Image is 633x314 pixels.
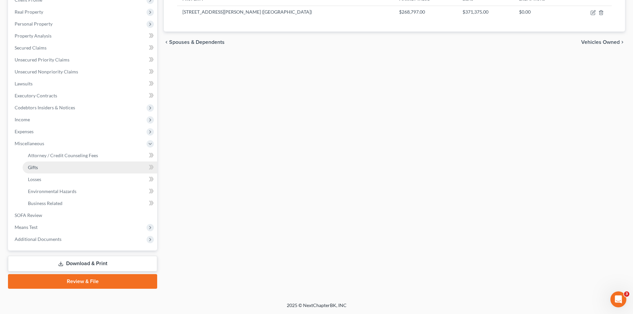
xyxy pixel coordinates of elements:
span: Expenses [15,129,34,134]
span: Secured Claims [15,45,47,51]
span: Lawsuits [15,81,33,86]
span: Business Related [28,200,62,206]
span: Environmental Hazards [28,188,76,194]
a: Unsecured Priority Claims [9,54,157,66]
td: $0.00 [514,6,571,18]
span: Codebtors Insiders & Notices [15,105,75,110]
a: Lawsuits [9,78,157,90]
a: Unsecured Nonpriority Claims [9,66,157,78]
span: Spouses & Dependents [169,40,225,45]
span: Losses [28,176,41,182]
span: SOFA Review [15,212,42,218]
a: Property Analysis [9,30,157,42]
a: Environmental Hazards [23,185,157,197]
i: chevron_left [164,40,169,45]
a: Gifts [23,161,157,173]
span: Property Analysis [15,33,52,39]
div: 2025 © NextChapterBK, INC [127,302,506,314]
a: Business Related [23,197,157,209]
span: Real Property [15,9,43,15]
a: Secured Claims [9,42,157,54]
a: Download & Print [8,256,157,271]
a: Attorney / Credit Counseling Fees [23,150,157,161]
a: SOFA Review [9,209,157,221]
span: Miscellaneous [15,141,44,146]
span: Attorney / Credit Counseling Fees [28,153,98,158]
iframe: Intercom live chat [610,291,626,307]
td: [STREET_ADDRESS][PERSON_NAME] ([GEOGRAPHIC_DATA]) [177,6,394,18]
button: chevron_left Spouses & Dependents [164,40,225,45]
span: Gifts [28,164,38,170]
td: $268,797.00 [394,6,457,18]
a: Review & File [8,274,157,289]
span: Means Test [15,224,38,230]
td: $371,375.00 [457,6,514,18]
a: Losses [23,173,157,185]
span: Personal Property [15,21,53,27]
button: Vehicles Owned chevron_right [581,40,625,45]
span: Unsecured Priority Claims [15,57,69,62]
span: Additional Documents [15,236,61,242]
span: Executory Contracts [15,93,57,98]
span: Unsecured Nonpriority Claims [15,69,78,74]
span: 3 [624,291,629,297]
i: chevron_right [620,40,625,45]
span: Vehicles Owned [581,40,620,45]
span: Income [15,117,30,122]
a: Executory Contracts [9,90,157,102]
